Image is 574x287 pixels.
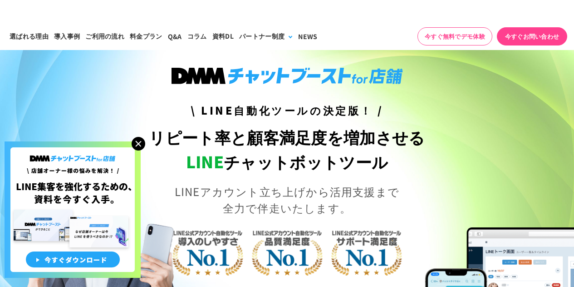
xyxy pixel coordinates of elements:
a: Q&A [165,22,185,50]
a: 選ばれる理由 [7,22,51,50]
a: 店舗オーナー様の悩みを解決!LINE集客を狂化するための資料を今すぐ入手! [5,141,141,152]
img: 店舗オーナー様の悩みを解決!LINE集客を狂化するための資料を今すぐ入手! [5,141,141,278]
a: NEWS [295,22,320,50]
a: 導入事例 [51,22,83,50]
a: 資料DL [210,22,236,50]
span: LINE [186,150,224,173]
a: ご利用の流れ [83,22,127,50]
p: LINEアカウント立ち上げから活用支援まで 全力で伴走いたします。 [143,183,431,216]
div: パートナー制度 [239,31,285,41]
a: 今すぐ無料でデモ体験 [417,27,492,45]
a: コラム [185,22,210,50]
h3: \ LINE自動化ツールの決定版！ / [143,102,431,118]
h1: リピート率と顧客満足度を増加させる チャットボットツール [143,125,431,174]
a: 今すぐお問い合わせ [497,27,567,45]
a: 料金プラン [127,22,165,50]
